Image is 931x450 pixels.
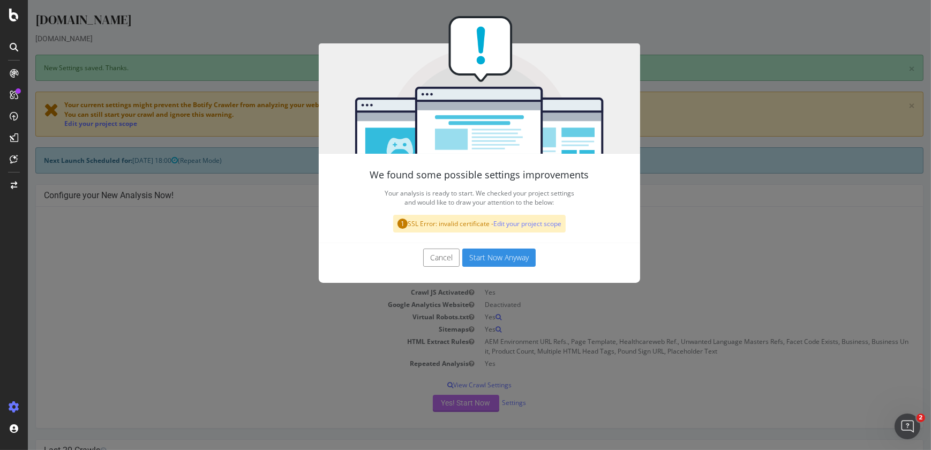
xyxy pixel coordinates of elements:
[395,249,432,267] button: Cancel
[917,414,925,422] span: 2
[312,170,591,181] h4: We found some possible settings improvements
[465,219,534,228] a: Edit your project scope
[291,16,612,154] img: You're all set!
[895,414,920,439] iframe: Intercom live chat
[365,215,538,232] div: SSL Error: invalid certificate -
[370,219,380,229] span: 1
[312,186,591,209] p: Your analysis is ready to start. We checked your project settings and would like to draw your att...
[434,249,508,267] button: Start Now Anyway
